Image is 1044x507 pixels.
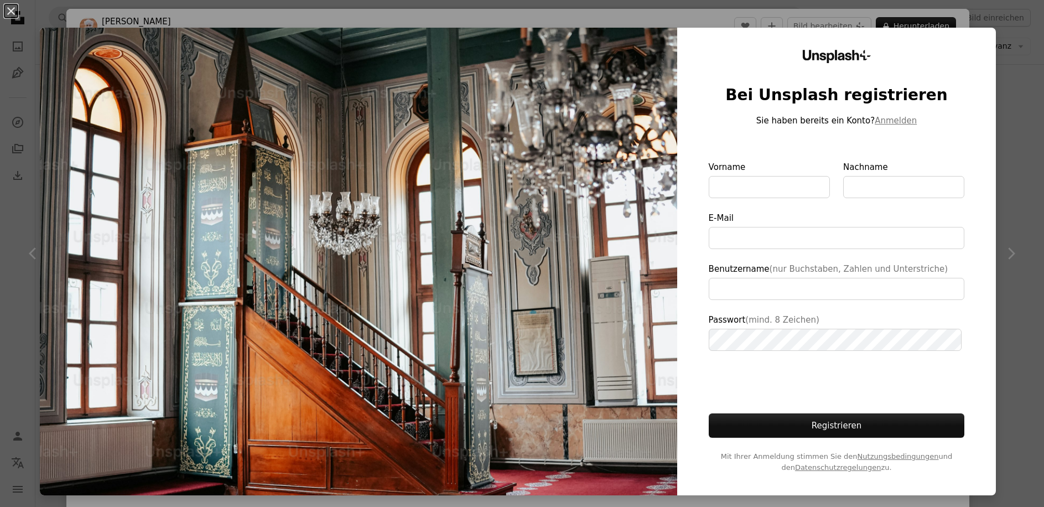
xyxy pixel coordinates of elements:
[709,451,965,473] span: Mit Ihrer Anmeldung stimmen Sie den und den zu.
[709,413,965,438] button: Registrieren
[843,161,964,198] label: Nachname
[709,114,965,127] p: Sie haben bereits ein Konto?
[858,452,939,461] a: Nutzungsbedingungen
[875,114,917,127] button: Anmelden
[770,264,948,274] span: (nur Buchstaben, Zahlen und Unterstriche)
[709,227,965,249] input: E-Mail
[709,211,965,249] label: E-Mail
[709,313,965,351] label: Passwort
[709,278,965,300] input: Benutzername(nur Buchstaben, Zahlen und Unterstriche)
[709,262,965,300] label: Benutzername
[709,329,962,351] input: Passwort(mind. 8 Zeichen)
[709,85,965,105] h1: Bei Unsplash registrieren
[709,161,830,198] label: Vorname
[709,176,830,198] input: Vorname
[843,176,964,198] input: Nachname
[745,315,819,325] span: (mind. 8 Zeichen)
[795,463,881,472] a: Datenschutzregelungen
